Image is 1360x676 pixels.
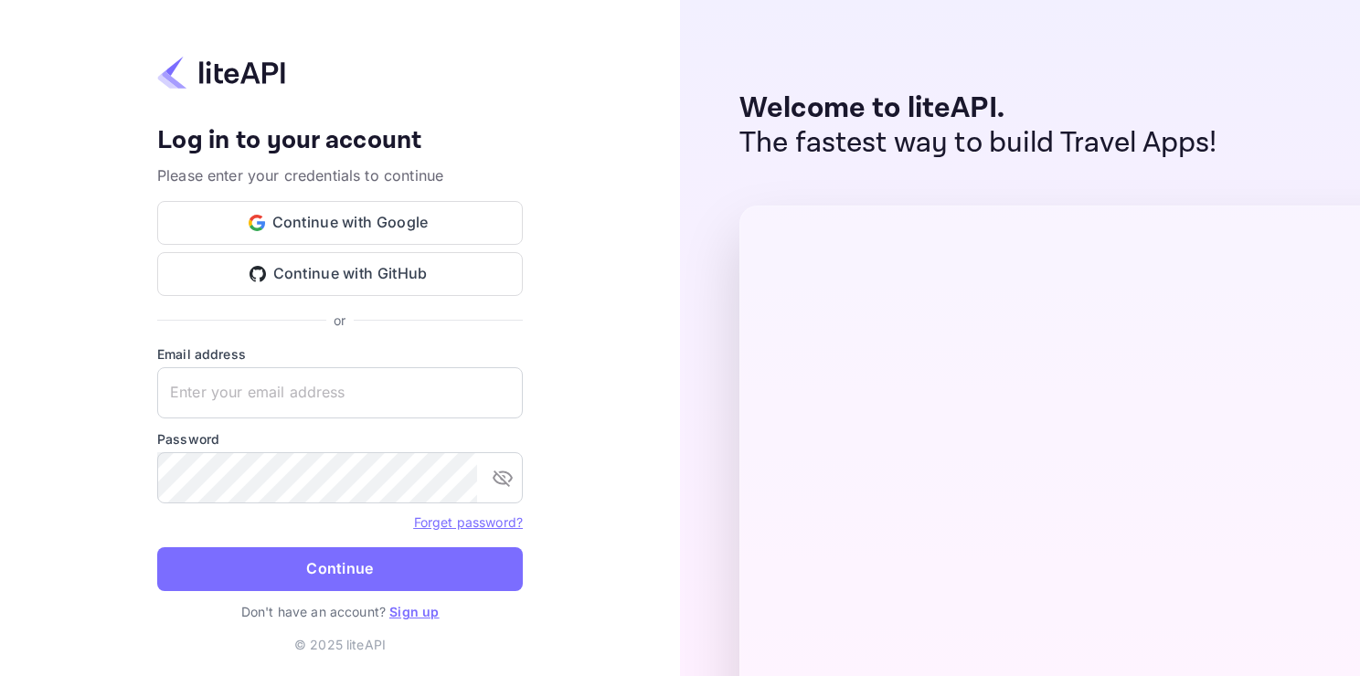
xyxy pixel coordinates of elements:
[157,164,523,186] p: Please enter your credentials to continue
[414,512,523,531] a: Forget password?
[157,602,523,621] p: Don't have an account?
[389,604,439,619] a: Sign up
[157,201,523,245] button: Continue with Google
[157,547,523,591] button: Continue
[157,125,523,157] h4: Log in to your account
[739,91,1217,126] p: Welcome to liteAPI.
[484,459,521,496] button: toggle password visibility
[157,344,523,364] label: Email address
[334,311,345,330] p: or
[294,635,386,654] p: © 2025 liteAPI
[157,429,523,449] label: Password
[414,514,523,530] a: Forget password?
[157,252,523,296] button: Continue with GitHub
[739,126,1217,161] p: The fastest way to build Travel Apps!
[157,55,285,90] img: liteapi
[157,367,523,418] input: Enter your email address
